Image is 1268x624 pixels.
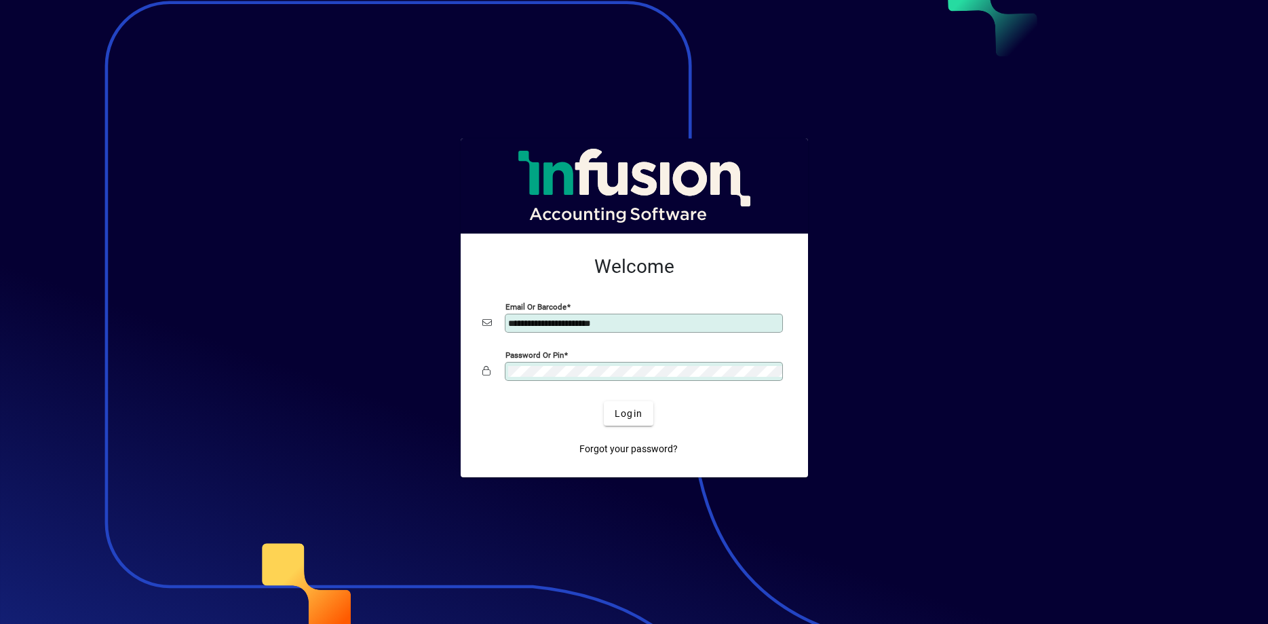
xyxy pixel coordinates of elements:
span: Login [615,407,642,421]
a: Forgot your password? [574,437,683,461]
mat-label: Email or Barcode [505,302,566,312]
span: Forgot your password? [579,442,678,456]
h2: Welcome [482,255,786,278]
button: Login [604,401,653,426]
mat-label: Password or Pin [505,350,564,360]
